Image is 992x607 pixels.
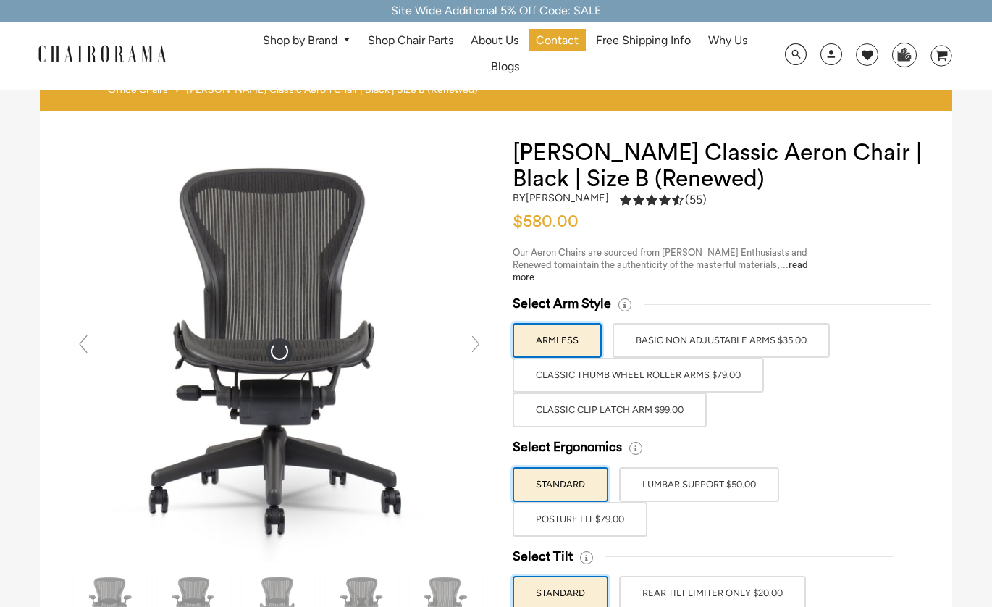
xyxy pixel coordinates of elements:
a: 4.5 rating (55 votes) [620,192,707,212]
span: Select Ergonomics [513,439,622,456]
span: maintain the authenticity of the masterful materials,... [513,260,808,282]
span: $580.00 [513,213,579,230]
label: ARMLESS [513,323,602,358]
nav: DesktopNavigation [236,29,774,83]
a: [PERSON_NAME] [526,191,609,204]
img: WhatsApp_Image_2024-07-12_at_16.23.01.webp [893,43,915,65]
a: Why Us [701,29,754,51]
a: Shop Chair Parts [361,29,461,51]
a: About Us [463,29,526,51]
label: Classic Clip Latch Arm $99.00 [513,393,707,427]
a: Shop by Brand [256,30,358,52]
span: [PERSON_NAME] Classic Aeron Chair | Black | Size B (Renewed) [186,83,478,96]
a: Blogs [484,56,526,78]
span: Select Tilt [513,548,573,565]
span: Contact [536,33,579,49]
img: chairorama [30,43,175,68]
span: Why Us [708,33,747,49]
span: Free Shipping Info [596,33,691,49]
a: Herman Miller Classic Aeron Chair | Black | Size B (Renewed) - chairorama [69,343,491,357]
label: STANDARD [513,467,608,502]
span: › [175,83,179,96]
span: Select Arm Style [513,296,611,312]
span: Blogs [491,59,519,75]
span: Our Aeron Chairs are sourced from [PERSON_NAME] Enthusiasts and Renewed to [513,248,807,269]
h2: by [513,192,609,204]
img: Herman Miller Classic Aeron Chair | Black | Size B (Renewed) - chairorama [69,140,491,562]
span: About Us [471,33,518,49]
h1: [PERSON_NAME] Classic Aeron Chair | Black | Size B (Renewed) [513,140,924,192]
label: BASIC NON ADJUSTABLE ARMS $35.00 [613,323,830,358]
a: Contact [529,29,586,51]
span: (55) [685,193,707,208]
a: Office Chairs [108,83,168,96]
nav: breadcrumbs [108,83,483,104]
label: LUMBAR SUPPORT $50.00 [619,467,779,502]
label: Classic Thumb Wheel Roller Arms $79.00 [513,358,764,393]
span: Shop Chair Parts [368,33,453,49]
label: POSTURE FIT $79.00 [513,502,647,537]
div: 4.5 rating (55 votes) [620,192,707,207]
a: Free Shipping Info [589,29,698,51]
